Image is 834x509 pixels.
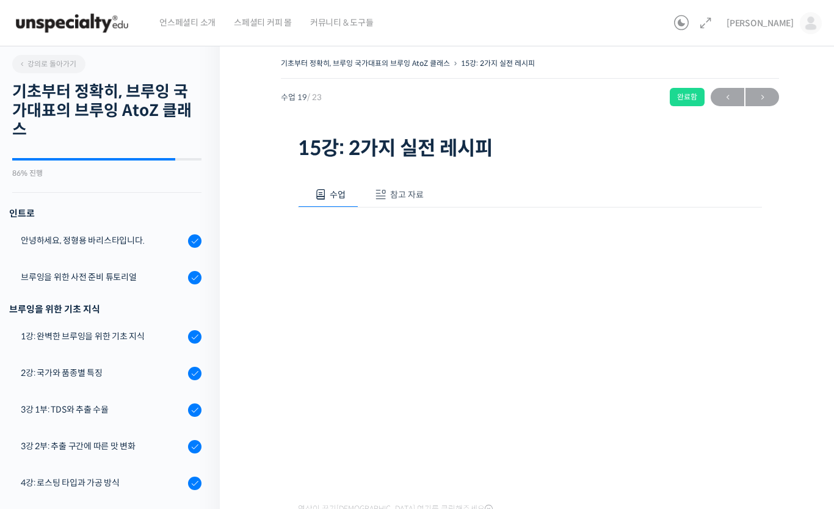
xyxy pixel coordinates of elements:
[12,170,201,177] div: 86% 진행
[670,88,705,106] div: 완료함
[711,88,744,106] a: ←이전
[727,18,794,29] span: [PERSON_NAME]
[21,403,184,416] div: 3강 1부: TDS와 추출 수율
[21,330,184,343] div: 1강: 완벽한 브루잉을 위한 기초 지식
[745,89,779,106] span: →
[21,439,184,453] div: 3강 2부: 추출 구간에 따른 맛 변화
[21,270,184,284] div: 브루잉을 위한 사전 준비 튜토리얼
[18,59,76,68] span: 강의로 돌아가기
[281,59,450,68] a: 기초부터 정확히, 브루잉 국가대표의 브루잉 AtoZ 클래스
[711,89,744,106] span: ←
[298,137,762,160] h1: 15강: 2가지 실전 레시피
[9,301,201,317] div: 브루잉을 위한 기초 지식
[21,476,184,489] div: 4강: 로스팅 타입과 가공 방식
[330,189,346,200] span: 수업
[745,88,779,106] a: 다음→
[9,205,201,222] h3: 인트로
[281,93,322,101] span: 수업 19
[12,82,201,140] h2: 기초부터 정확히, 브루잉 국가대표의 브루잉 AtoZ 클래스
[461,59,535,68] a: 15강: 2가지 실전 레시피
[21,366,184,380] div: 2강: 국가와 품종별 특징
[21,234,184,247] div: 안녕하세요, 정형용 바리스타입니다.
[12,55,85,73] a: 강의로 돌아가기
[307,92,322,103] span: / 23
[390,189,424,200] span: 참고 자료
